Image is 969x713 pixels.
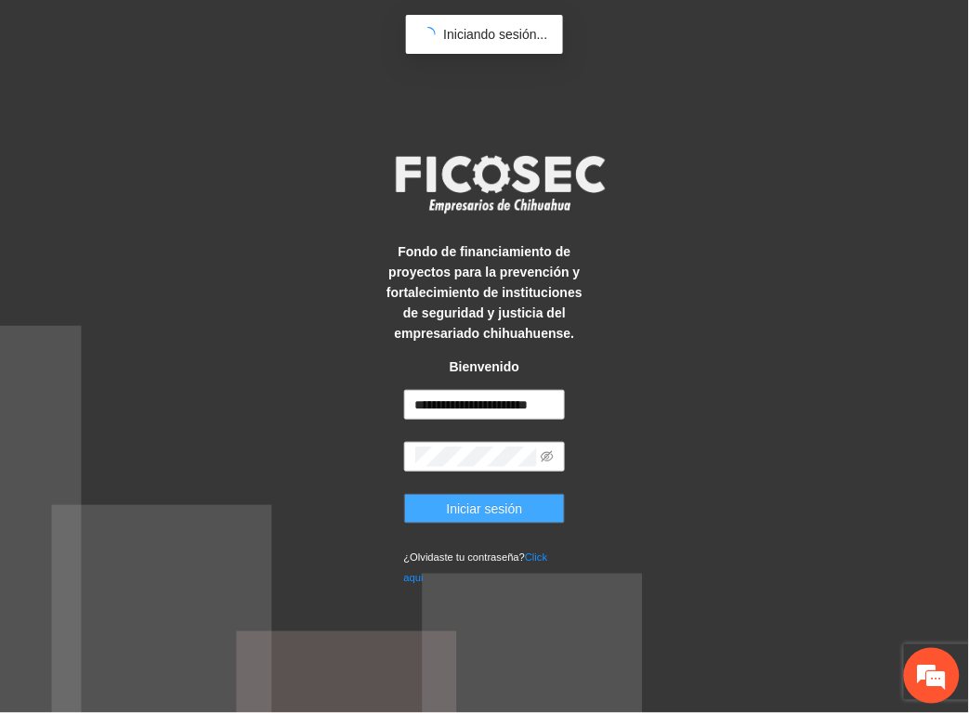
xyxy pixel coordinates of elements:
span: Iniciar sesión [447,499,523,519]
span: Iniciando sesión... [443,27,547,42]
img: logo [384,149,616,218]
strong: Fondo de financiamiento de proyectos para la prevención y fortalecimiento de instituciones de seg... [386,244,583,341]
span: loading [419,25,438,44]
a: Click aqui [404,551,548,583]
small: ¿Olvidaste tu contraseña? [404,551,548,583]
span: eye-invisible [541,450,554,463]
strong: Bienvenido [450,359,519,374]
button: Iniciar sesión [404,494,566,524]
